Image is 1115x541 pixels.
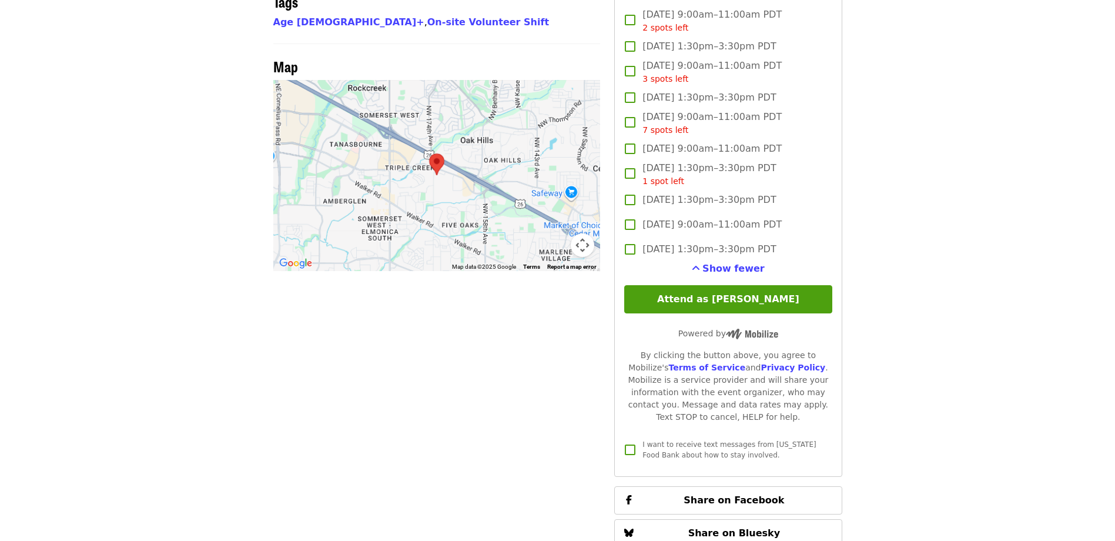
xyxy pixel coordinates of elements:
span: [DATE] 9:00am–11:00am PDT [642,142,782,156]
span: Share on Bluesky [688,527,781,539]
a: Privacy Policy [761,363,825,372]
button: Attend as [PERSON_NAME] [624,285,832,313]
span: [DATE] 1:30pm–3:30pm PDT [642,91,776,105]
span: 3 spots left [642,74,688,84]
a: Terms of Service [668,363,745,372]
button: Share on Facebook [614,486,842,515]
button: See more timeslots [692,262,765,276]
span: Powered by [678,329,778,338]
span: 1 spot left [642,176,684,186]
button: Map camera controls [571,233,594,257]
span: [DATE] 1:30pm–3:30pm PDT [642,161,776,188]
a: Report a map error [547,263,597,270]
div: By clicking the button above, you agree to Mobilize's and . Mobilize is a service provider and wi... [624,349,832,423]
a: On-site Volunteer Shift [427,16,549,28]
span: [DATE] 9:00am–11:00am PDT [642,59,782,85]
img: Powered by Mobilize [726,329,778,339]
span: I want to receive text messages from [US_STATE] Food Bank about how to stay involved. [642,440,816,459]
a: Terms [523,263,540,270]
span: [DATE] 1:30pm–3:30pm PDT [642,242,776,256]
span: Share on Facebook [684,495,784,506]
span: Map [273,56,298,76]
span: [DATE] 9:00am–11:00am PDT [642,218,782,232]
span: Show fewer [702,263,765,274]
a: Age [DEMOGRAPHIC_DATA]+ [273,16,424,28]
span: , [273,16,427,28]
span: [DATE] 1:30pm–3:30pm PDT [642,39,776,54]
span: 2 spots left [642,23,688,32]
a: Open this area in Google Maps (opens a new window) [276,256,315,271]
span: [DATE] 1:30pm–3:30pm PDT [642,193,776,207]
span: Map data ©2025 Google [452,263,516,270]
span: [DATE] 9:00am–11:00am PDT [642,8,782,34]
img: Google [276,256,315,271]
span: [DATE] 9:00am–11:00am PDT [642,110,782,136]
span: 7 spots left [642,125,688,135]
